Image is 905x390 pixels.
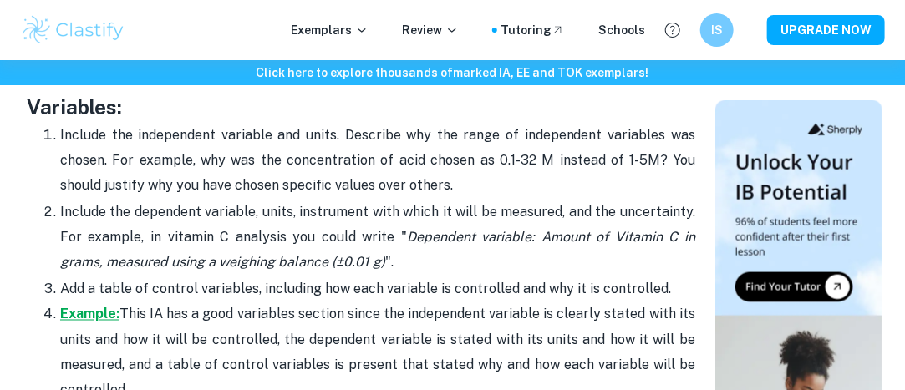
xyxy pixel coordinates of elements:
[20,13,126,47] img: Clastify logo
[60,123,695,199] p: Include the independent variable and units. Describe why the range of independent variables was c...
[402,21,459,39] p: Review
[767,15,885,45] button: UPGRADE NOW
[658,16,687,44] button: Help and Feedback
[3,63,902,82] h6: Click here to explore thousands of marked IA, EE and TOK exemplars !
[60,200,695,276] p: Include the dependent variable, units, instrument with which it will be measured, and the uncerta...
[291,21,369,39] p: Exemplars
[598,21,645,39] a: Schools
[60,276,695,301] p: Add a table of control variables, including how each variable is controlled and why it is control...
[27,92,695,122] h3: Variables:
[60,306,119,322] a: Example:
[501,21,565,39] a: Tutoring
[708,21,727,39] h6: IS
[700,13,734,47] button: IS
